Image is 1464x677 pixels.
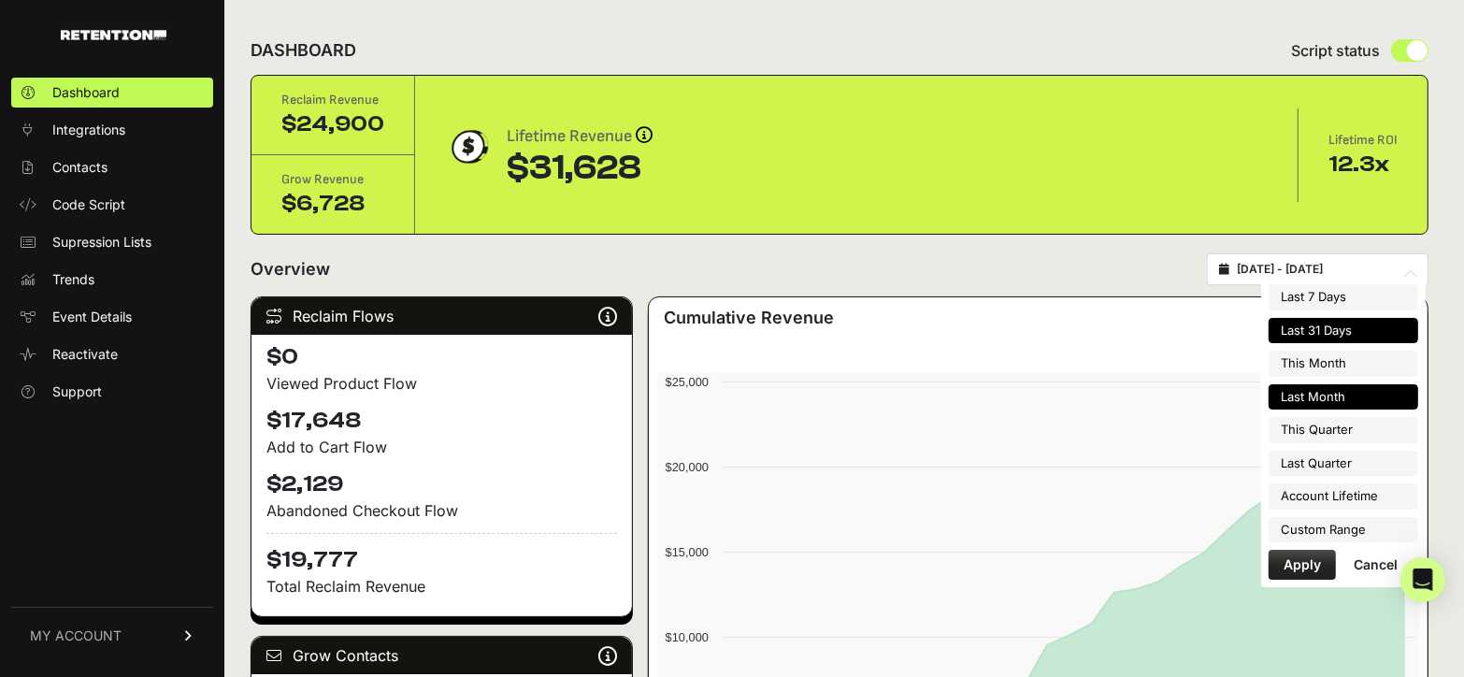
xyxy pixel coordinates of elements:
text: $25,000 [666,375,709,389]
a: Supression Lists [11,227,213,257]
a: Support [11,377,213,407]
li: Custom Range [1269,517,1418,543]
a: Trends [11,265,213,295]
h4: $0 [266,342,617,372]
a: Reactivate [11,339,213,369]
div: Grow Revenue [281,170,384,189]
span: Reactivate [52,345,118,364]
p: Total Reclaim Revenue [266,575,617,598]
a: Code Script [11,190,213,220]
div: $6,728 [281,189,384,219]
li: This Month [1269,351,1418,377]
span: Dashboard [52,83,120,102]
div: $31,628 [507,150,653,187]
img: dollar-coin-05c43ed7efb7bc0c12610022525b4bbbb207c7efeef5aecc26f025e68dcafac9.png [445,123,492,170]
text: $20,000 [666,460,709,474]
span: Trends [52,270,94,289]
img: Retention.com [61,30,166,40]
text: $15,000 [666,545,709,559]
text: $10,000 [666,630,709,644]
li: Last 7 Days [1269,284,1418,310]
span: Supression Lists [52,233,151,252]
span: Contacts [52,158,108,177]
span: Script status [1291,39,1380,62]
span: Event Details [52,308,132,326]
a: MY ACCOUNT [11,607,213,664]
div: Reclaim Revenue [281,91,384,109]
a: Event Details [11,302,213,332]
div: $24,900 [281,109,384,139]
button: Apply [1269,550,1336,580]
div: Abandoned Checkout Flow [266,499,617,522]
h4: $17,648 [266,406,617,436]
span: Integrations [52,121,125,139]
div: Lifetime Revenue [507,123,653,150]
li: Last Month [1269,384,1418,411]
h4: $2,129 [266,469,617,499]
li: Account Lifetime [1269,483,1418,510]
li: Last Quarter [1269,451,1418,477]
h2: DASHBOARD [251,37,356,64]
h4: $19,777 [266,533,617,575]
div: Lifetime ROI [1328,131,1398,150]
div: Open Intercom Messenger [1400,557,1445,602]
a: Contacts [11,152,213,182]
div: Grow Contacts [251,637,632,674]
a: Integrations [11,115,213,145]
li: Last 31 Days [1269,318,1418,344]
a: Dashboard [11,78,213,108]
span: MY ACCOUNT [30,627,122,645]
div: Reclaim Flows [251,297,632,335]
div: 12.3x [1328,150,1398,180]
h2: Overview [251,256,330,282]
h3: Cumulative Revenue [664,305,834,331]
div: Viewed Product Flow [266,372,617,395]
span: Code Script [52,195,125,214]
div: Add to Cart Flow [266,436,617,458]
span: Support [52,382,102,401]
li: This Quarter [1269,417,1418,443]
button: Cancel [1339,550,1413,580]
